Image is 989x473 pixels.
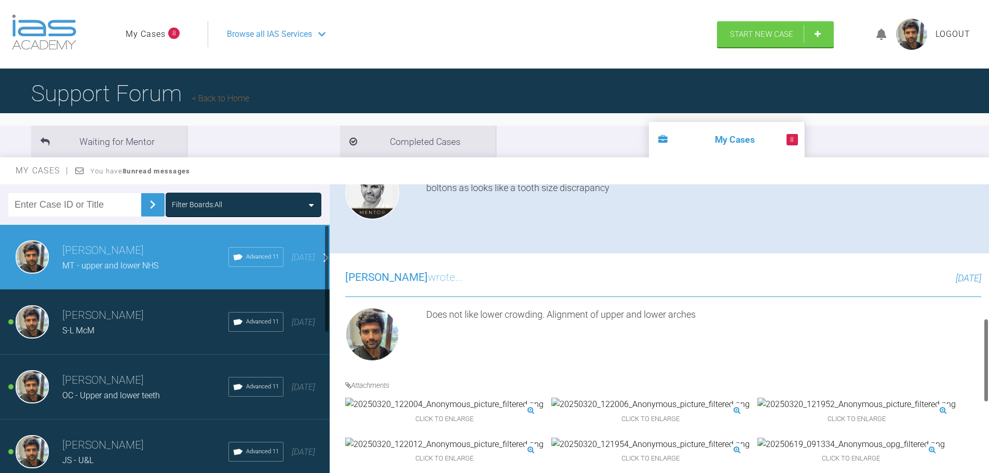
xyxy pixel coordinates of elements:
[757,411,956,427] span: Click to enlarge
[12,15,76,50] img: logo-light.3e3ef733.png
[8,193,141,217] input: Enter Case ID or Title
[551,438,750,451] img: 20250320_121954_Anonymous_picture_filtered.png
[757,398,956,411] img: 20250320_121952_Anonymous_picture_filtered.png
[757,438,945,451] img: 20250619_091334_Anonymous_opg_filtered.png
[16,305,49,339] img: Shravan Tewary
[292,252,315,262] span: [DATE]
[345,451,544,467] span: Click to enlarge
[16,435,49,468] img: Shravan Tewary
[345,166,399,220] img: Ross Hobson
[62,372,228,389] h3: [PERSON_NAME]
[551,398,750,411] img: 20250320_122006_Anonymous_picture_filtered.png
[896,19,927,50] img: profile.png
[345,271,428,283] span: [PERSON_NAME]
[345,269,463,287] h3: wrote...
[246,382,279,391] span: Advanced 11
[292,382,315,392] span: [DATE]
[246,252,279,262] span: Advanced 11
[345,380,981,391] h4: Attachments
[426,166,981,224] div: assesment how old? facial asymmentry - chin to L mild [PERSON_NAME] what is the MX/Mn and LFH? ar...
[62,261,158,271] span: MT - upper and lower NHS
[757,451,945,467] span: Click to enlarge
[62,437,228,454] h3: [PERSON_NAME]
[345,398,544,411] img: 20250320_122004_Anonymous_picture_filtered.png
[936,28,970,41] a: Logout
[227,28,312,41] span: Browse all IAS Services
[551,411,750,427] span: Click to enlarge
[717,21,834,47] a: Start New Case
[126,28,166,41] a: My Cases
[730,30,793,39] span: Start New Case
[292,317,315,327] span: [DATE]
[144,196,161,213] img: chevronRight.28bd32b0.svg
[426,307,981,366] div: Does not like lower crowding. Alignment of upper and lower arches
[956,273,981,283] span: [DATE]
[62,390,160,400] span: OC - Upper and lower teeth
[168,28,180,39] span: 8
[172,199,222,210] div: Filter Boards: All
[31,75,249,112] h1: Support Forum
[62,307,228,325] h3: [PERSON_NAME]
[345,307,399,361] img: Shravan Tewary
[90,167,191,175] span: You have
[787,134,798,145] span: 8
[345,411,544,427] span: Click to enlarge
[551,451,750,467] span: Click to enlarge
[246,447,279,456] span: Advanced 11
[62,242,228,260] h3: [PERSON_NAME]
[292,447,315,457] span: [DATE]
[16,166,69,175] span: My Cases
[123,167,190,175] strong: 8 unread messages
[62,455,93,465] span: JS - U&L
[649,122,805,157] li: My Cases
[16,370,49,403] img: Shravan Tewary
[345,438,544,451] img: 20250320_122012_Anonymous_picture_filtered.png
[16,240,49,274] img: Shravan Tewary
[246,317,279,327] span: Advanced 11
[192,93,249,103] a: Back to Home
[31,126,187,157] li: Waiting for Mentor
[62,326,94,335] span: S-L McM
[340,126,496,157] li: Completed Cases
